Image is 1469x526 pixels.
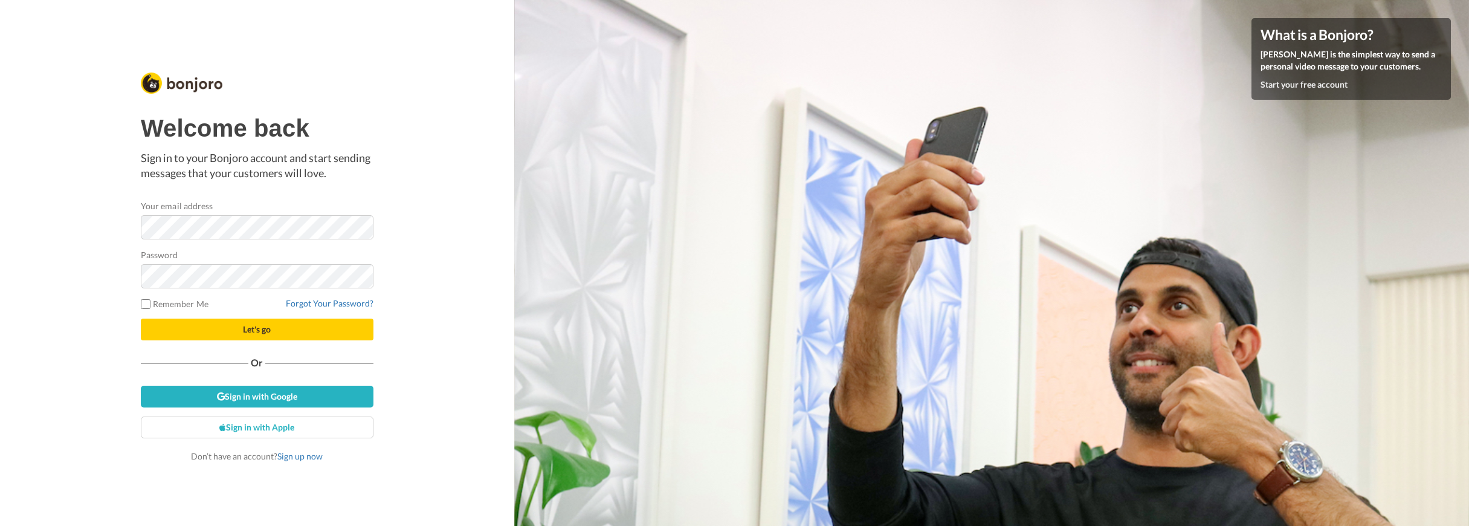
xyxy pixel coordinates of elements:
[141,115,373,141] h1: Welcome back
[141,200,213,212] label: Your email address
[243,324,271,334] span: Let's go
[141,386,373,407] a: Sign in with Google
[248,359,265,367] span: Or
[141,151,373,181] p: Sign in to your Bonjoro account and start sending messages that your customers will love.
[141,299,150,309] input: Remember Me
[1261,79,1348,89] a: Start your free account
[1261,27,1442,42] h4: What is a Bonjoro?
[1261,48,1442,73] p: [PERSON_NAME] is the simplest way to send a personal video message to your customers.
[141,248,178,261] label: Password
[141,417,373,438] a: Sign in with Apple
[286,298,373,308] a: Forgot Your Password?
[141,319,373,340] button: Let's go
[277,451,323,461] a: Sign up now
[141,297,208,310] label: Remember Me
[191,451,323,461] span: Don’t have an account?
